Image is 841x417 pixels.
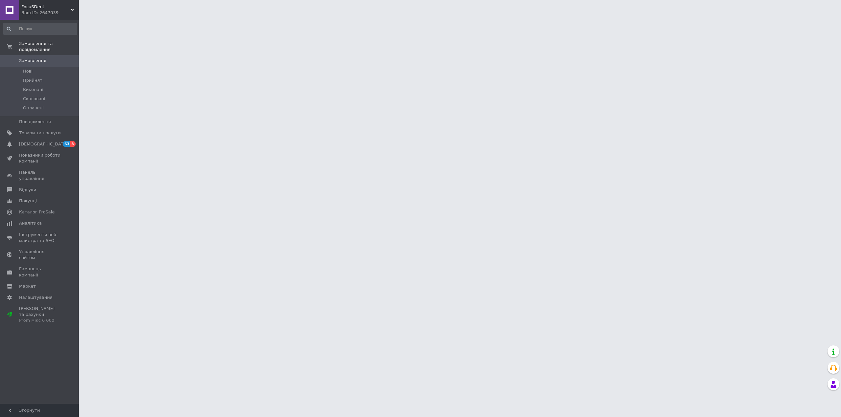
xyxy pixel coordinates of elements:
span: Управління сайтом [19,249,61,261]
span: [DEMOGRAPHIC_DATA] [19,141,68,147]
span: Товари та послуги [19,130,61,136]
span: Замовлення [19,58,46,64]
span: Панель управління [19,169,61,181]
span: Покупці [19,198,37,204]
span: Гаманець компанії [19,266,61,278]
span: Скасовані [23,96,45,102]
input: Пошук [3,23,77,35]
span: [PERSON_NAME] та рахунки [19,306,61,324]
span: Налаштування [19,295,53,300]
span: Відгуки [19,187,36,193]
span: Маркет [19,283,36,289]
span: Виконані [23,87,43,93]
span: 3 [70,141,76,147]
span: Повідомлення [19,119,51,125]
span: Прийняті [23,77,43,83]
span: Показники роботи компанії [19,152,61,164]
div: Ваш ID: 2647039 [21,10,79,16]
span: 63 [63,141,70,147]
span: Аналітика [19,220,42,226]
span: Каталог ProSale [19,209,55,215]
div: Prom мікс 6 000 [19,318,61,323]
span: FocuSDent [21,4,71,10]
span: Оплачені [23,105,44,111]
span: Інструменти веб-майстра та SEO [19,232,61,244]
span: Замовлення та повідомлення [19,41,79,53]
span: Нові [23,68,33,74]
